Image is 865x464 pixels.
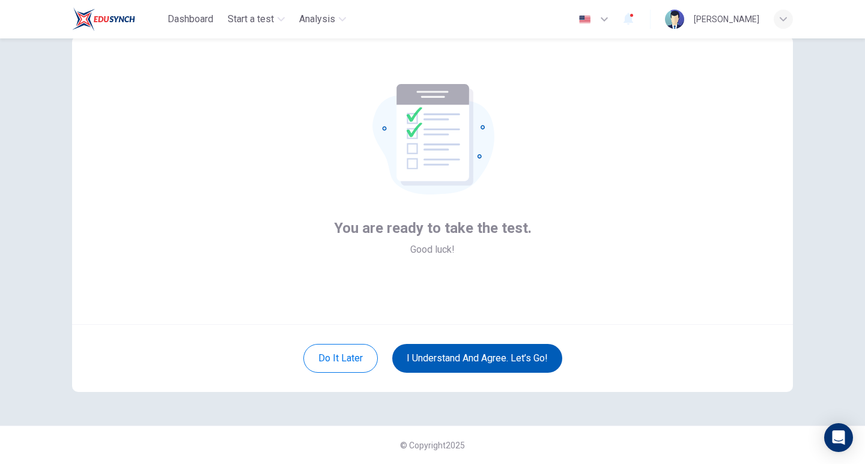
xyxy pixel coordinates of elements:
button: Start a test [223,8,290,30]
span: Dashboard [168,12,213,26]
span: You are ready to take the test. [334,218,532,238]
span: Good luck! [410,243,455,257]
button: Dashboard [163,8,218,30]
img: en [577,15,592,24]
span: © Copyright 2025 [400,441,465,450]
a: EduSynch logo [72,7,163,31]
img: Profile picture [665,10,684,29]
div: [PERSON_NAME] [694,12,759,26]
img: EduSynch logo [72,7,135,31]
button: Analysis [294,8,351,30]
button: I understand and agree. Let’s go! [392,344,562,373]
span: Analysis [299,12,335,26]
span: Start a test [228,12,274,26]
button: Do it later [303,344,378,373]
div: Open Intercom Messenger [824,423,853,452]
